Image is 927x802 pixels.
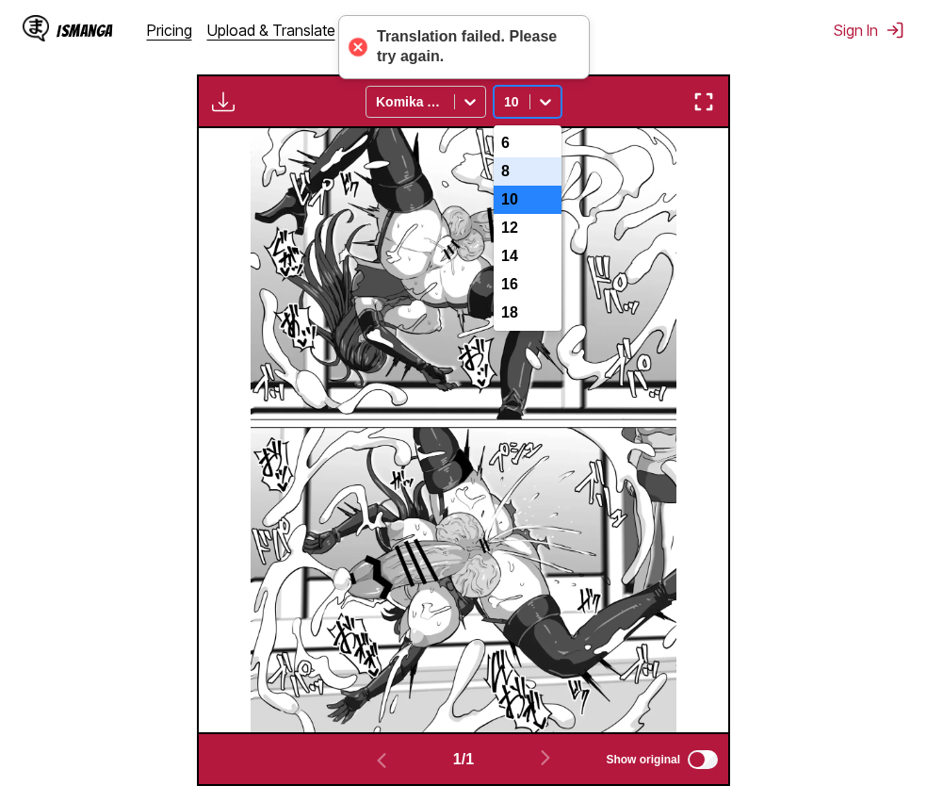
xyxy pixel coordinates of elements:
div: 8 [494,157,561,186]
input: Show original [688,750,718,769]
img: Enter fullscreen [692,90,715,113]
div: 12 [494,214,561,242]
button: Sign In [834,21,904,40]
span: 1 / 1 [453,751,474,768]
img: IsManga Logo [23,15,49,41]
div: 6 [494,129,561,157]
img: Sign out [886,21,904,40]
div: 14 [494,242,561,270]
a: Pricing [147,21,192,40]
div: 10 [494,186,561,214]
img: Download translated images [212,90,235,113]
a: IsManga LogoIsManga [23,15,147,45]
div: 16 [494,270,561,299]
div: Translation failed. Please try again. [377,27,570,67]
a: Upload & Translate [207,21,335,40]
div: IsManga [57,22,113,40]
img: Manga Panel [251,128,676,731]
span: Show original [606,753,680,766]
div: 18 [494,299,561,327]
img: Next page [534,746,557,769]
img: Previous page [370,749,393,772]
